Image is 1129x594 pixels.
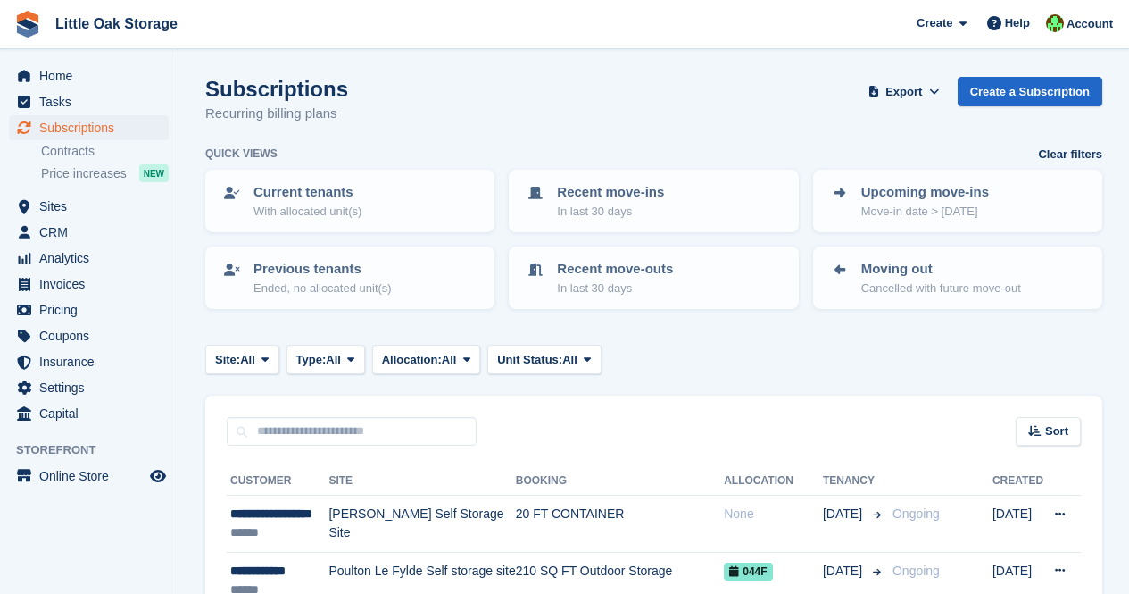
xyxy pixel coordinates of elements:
a: menu [9,220,169,245]
a: menu [9,297,169,322]
button: Unit Status: All [487,345,601,374]
p: Move-in date > [DATE] [861,203,989,221]
a: Preview store [147,465,169,487]
p: Recent move-ins [557,182,664,203]
span: Capital [39,401,146,426]
span: Site: [215,351,240,369]
th: Allocation [724,467,823,496]
span: Price increases [41,165,127,182]
p: In last 30 days [557,203,664,221]
a: Price increases NEW [41,163,169,183]
a: Recent move-outs In last 30 days [511,248,796,307]
span: Storefront [16,441,178,459]
span: Insurance [39,349,146,374]
span: Account [1067,15,1113,33]
img: Michael Aujla [1046,14,1064,32]
a: Create a Subscription [958,77,1102,106]
button: Type: All [286,345,365,374]
td: 20 FT CONTAINER [516,496,724,553]
span: Allocation: [382,351,442,369]
button: Site: All [205,345,279,374]
span: Ongoing [892,564,940,578]
p: Recent move-outs [557,259,673,280]
th: Customer [227,467,328,496]
a: menu [9,246,169,271]
p: Ended, no allocated unit(s) [253,280,392,297]
span: Pricing [39,297,146,322]
span: Tasks [39,89,146,114]
span: Subscriptions [39,115,146,140]
a: menu [9,89,169,114]
p: In last 30 days [557,280,673,297]
th: Created [992,467,1043,496]
a: Recent move-ins In last 30 days [511,172,796,230]
span: Sort [1045,422,1068,440]
a: Previous tenants Ended, no allocated unit(s) [207,248,493,307]
a: Clear filters [1038,146,1102,163]
span: Home [39,63,146,88]
button: Allocation: All [372,345,481,374]
span: All [562,351,577,369]
span: Help [1005,14,1030,32]
p: Moving out [861,259,1021,280]
p: Cancelled with future move-out [861,280,1021,297]
a: Moving out Cancelled with future move-out [815,248,1100,307]
th: Site [328,467,515,496]
a: menu [9,194,169,219]
a: menu [9,115,169,140]
a: menu [9,323,169,348]
p: Upcoming move-ins [861,182,989,203]
a: menu [9,401,169,426]
div: NEW [139,164,169,182]
img: stora-icon-8386f47178a22dfd0bd8f6a31ec36ba5ce8667c1dd55bd0f319d3a0aa187defe.svg [14,11,41,38]
a: menu [9,272,169,297]
span: 044F [724,563,772,581]
a: Little Oak Storage [48,9,185,38]
a: menu [9,349,169,374]
a: menu [9,464,169,489]
span: Online Store [39,464,146,489]
a: Current tenants With allocated unit(s) [207,172,493,230]
h1: Subscriptions [205,77,348,101]
h6: Quick views [205,146,278,162]
span: Type: [296,351,327,369]
span: Analytics [39,246,146,271]
p: With allocated unit(s) [253,203,361,221]
a: menu [9,63,169,88]
a: menu [9,375,169,400]
th: Booking [516,467,724,496]
span: All [442,351,457,369]
p: Current tenants [253,182,361,203]
span: Invoices [39,272,146,297]
button: Export [865,77,943,106]
span: [DATE] [823,505,866,523]
span: Coupons [39,323,146,348]
span: All [326,351,341,369]
span: Unit Status: [497,351,562,369]
span: [DATE] [823,562,866,581]
p: Previous tenants [253,259,392,280]
p: Recurring billing plans [205,104,348,124]
span: All [240,351,255,369]
a: Contracts [41,143,169,160]
div: None [724,505,823,523]
td: [PERSON_NAME] Self Storage Site [328,496,515,553]
span: CRM [39,220,146,245]
span: Sites [39,194,146,219]
span: Create [917,14,952,32]
span: Export [885,83,922,101]
span: Ongoing [892,506,940,521]
a: Upcoming move-ins Move-in date > [DATE] [815,172,1100,230]
td: [DATE] [992,496,1043,553]
span: Settings [39,375,146,400]
th: Tenancy [823,467,885,496]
